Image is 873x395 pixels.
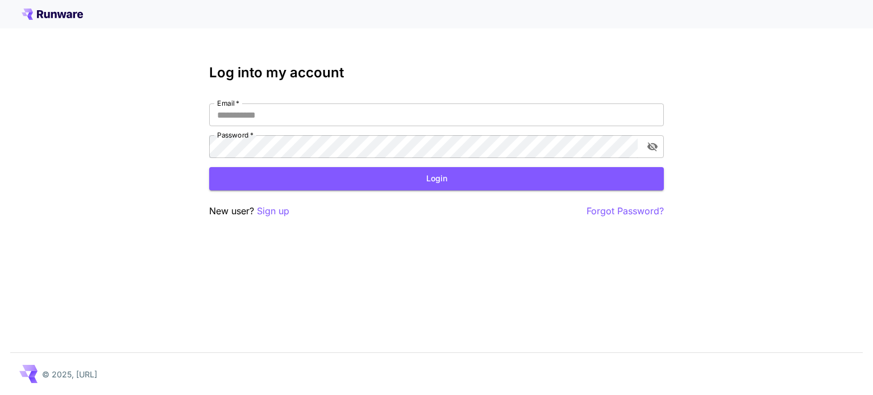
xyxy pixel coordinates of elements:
[209,204,289,218] p: New user?
[257,204,289,218] button: Sign up
[42,368,97,380] p: © 2025, [URL]
[217,98,239,108] label: Email
[587,204,664,218] button: Forgot Password?
[217,130,253,140] label: Password
[209,167,664,190] button: Login
[642,136,663,157] button: toggle password visibility
[209,65,664,81] h3: Log into my account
